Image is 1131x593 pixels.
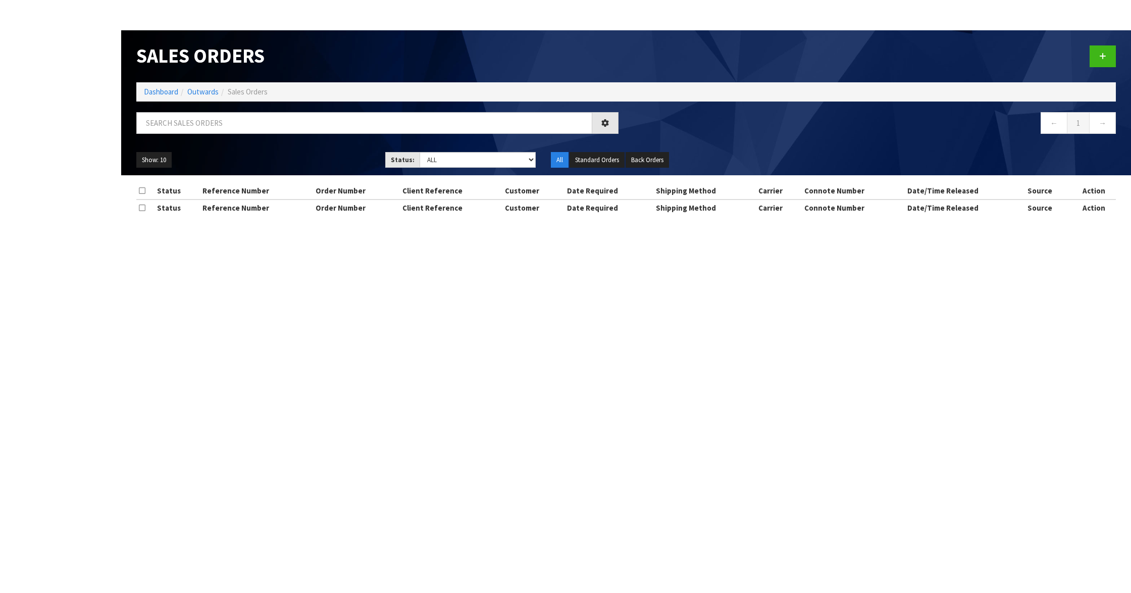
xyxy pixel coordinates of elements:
[136,112,592,134] input: Search sales orders
[1067,112,1090,134] a: 1
[626,152,669,168] button: Back Orders
[1025,183,1072,199] th: Source
[400,183,502,199] th: Client Reference
[570,152,625,168] button: Standard Orders
[802,183,904,199] th: Connote Number
[502,183,564,199] th: Customer
[653,183,756,199] th: Shipping Method
[1025,200,1072,216] th: Source
[200,183,313,199] th: Reference Number
[802,200,904,216] th: Connote Number
[400,200,502,216] th: Client Reference
[1072,200,1116,216] th: Action
[313,200,400,216] th: Order Number
[502,200,564,216] th: Customer
[228,87,268,96] span: Sales Orders
[155,200,200,216] th: Status
[756,183,802,199] th: Carrier
[1072,183,1116,199] th: Action
[551,152,569,168] button: All
[136,45,619,67] h1: Sales Orders
[634,112,1116,137] nav: Page navigation
[155,183,200,199] th: Status
[313,183,400,199] th: Order Number
[187,87,219,96] a: Outwards
[756,200,802,216] th: Carrier
[564,200,653,216] th: Date Required
[653,200,756,216] th: Shipping Method
[905,200,1025,216] th: Date/Time Released
[144,87,178,96] a: Dashboard
[391,156,415,164] strong: Status:
[136,152,172,168] button: Show: 10
[905,183,1025,199] th: Date/Time Released
[1089,112,1116,134] a: →
[1041,112,1067,134] a: ←
[564,183,653,199] th: Date Required
[200,200,313,216] th: Reference Number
